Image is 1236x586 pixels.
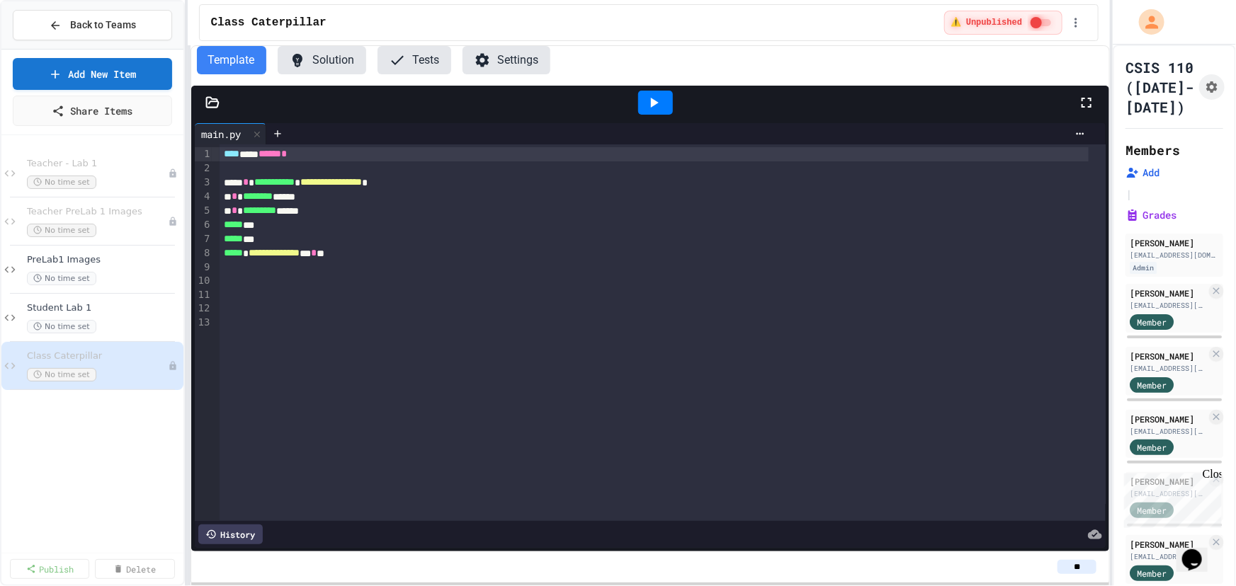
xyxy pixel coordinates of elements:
[70,18,136,33] span: Back to Teams
[1126,57,1194,117] h1: CSIS 110 ([DATE]-[DATE])
[168,361,178,371] div: Unpublished
[1137,379,1167,391] span: Member
[1137,441,1167,454] span: Member
[13,58,172,90] a: Add New Item
[1130,538,1206,551] div: [PERSON_NAME]
[1137,316,1167,328] span: Member
[1130,236,1219,249] div: [PERSON_NAME]
[1137,567,1167,580] span: Member
[1199,74,1225,100] button: Assignment Settings
[195,218,212,232] div: 6
[1126,208,1177,222] button: Grades
[1177,529,1222,572] iframe: chat widget
[168,168,178,178] div: Unpublished
[195,246,212,260] div: 8
[1126,185,1133,202] span: |
[27,176,96,189] span: No time set
[195,147,212,161] div: 1
[13,96,172,126] a: Share Items
[13,10,172,40] button: Back to Teams
[1126,140,1180,160] h2: Members
[195,316,212,330] div: 13
[10,559,89,579] a: Publish
[27,272,96,285] span: No time set
[1130,350,1206,362] div: [PERSON_NAME]
[1130,363,1206,374] div: [EMAIL_ADDRESS][DOMAIN_NAME]
[27,224,96,237] span: No time set
[195,190,212,204] div: 4
[198,524,263,544] div: History
[943,11,1064,35] div: ⚠️ Students cannot see this content! Click the toggle to publish it and make it visible to your c...
[27,254,181,266] span: PreLab1 Images
[168,217,178,226] div: Unpublished
[27,158,168,170] span: Teacher - Lab 1
[195,204,212,218] div: 5
[1130,300,1206,311] div: [EMAIL_ADDRESS][DOMAIN_NAME]
[378,46,451,74] button: Tests
[195,274,212,288] div: 10
[1130,426,1206,437] div: [EMAIL_ADDRESS][DOMAIN_NAME]
[278,46,366,74] button: Solution
[195,123,266,144] div: main.py
[195,176,212,190] div: 3
[195,161,212,176] div: 2
[27,302,181,314] span: Student Lab 1
[195,260,212,275] div: 9
[195,232,212,246] div: 7
[195,127,249,142] div: main.py
[1130,413,1206,425] div: [PERSON_NAME]
[197,46,266,74] button: Template
[27,206,168,218] span: Teacher PreLab 1 Images
[1118,468,1222,528] iframe: chat widget
[211,14,327,31] span: Class Caterpillar
[463,46,550,74] button: Settings
[1130,287,1206,299] div: [PERSON_NAME]
[1130,250,1219,260] div: [EMAIL_ADDRESS][DOMAIN_NAME]
[6,6,98,90] div: Chat with us now!Close
[195,301,212,316] div: 12
[95,559,174,579] a: Delete
[1126,166,1160,180] button: Add
[1130,551,1206,562] div: [EMAIL_ADDRESS][DOMAIN_NAME]
[27,350,168,362] span: Class Caterpillar
[949,17,1022,28] span: ⚠️ Unpublished
[195,288,212,302] div: 11
[27,368,96,381] span: No time set
[27,320,96,333] span: No time set
[1124,6,1168,38] div: My Account
[1130,262,1157,274] div: Admin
